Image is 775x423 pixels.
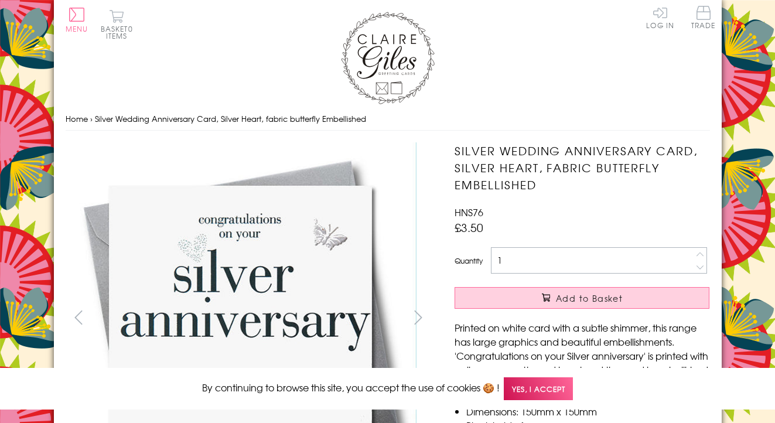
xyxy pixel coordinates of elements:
[66,23,88,34] span: Menu
[455,205,483,219] span: HNS76
[455,320,709,391] p: Printed on white card with a subtle shimmer, this range has large graphics and beautiful embellis...
[455,219,483,236] span: £3.50
[95,113,366,124] span: Silver Wedding Anniversary Card, Silver Heart, fabric butterfly Embellished
[66,8,88,32] button: Menu
[646,6,674,29] a: Log In
[66,113,88,124] a: Home
[691,6,716,29] span: Trade
[341,12,435,104] img: Claire Giles Greetings Cards
[504,377,573,400] span: Yes, I accept
[466,404,709,418] li: Dimensions: 150mm x 150mm
[455,142,709,193] h1: Silver Wedding Anniversary Card, Silver Heart, fabric butterfly Embellished
[405,304,431,330] button: next
[101,9,133,39] button: Basket0 items
[455,287,709,309] button: Add to Basket
[556,292,623,304] span: Add to Basket
[66,107,710,131] nav: breadcrumbs
[90,113,93,124] span: ›
[66,304,92,330] button: prev
[106,23,133,41] span: 0 items
[455,255,483,266] label: Quantity
[691,6,716,31] a: Trade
